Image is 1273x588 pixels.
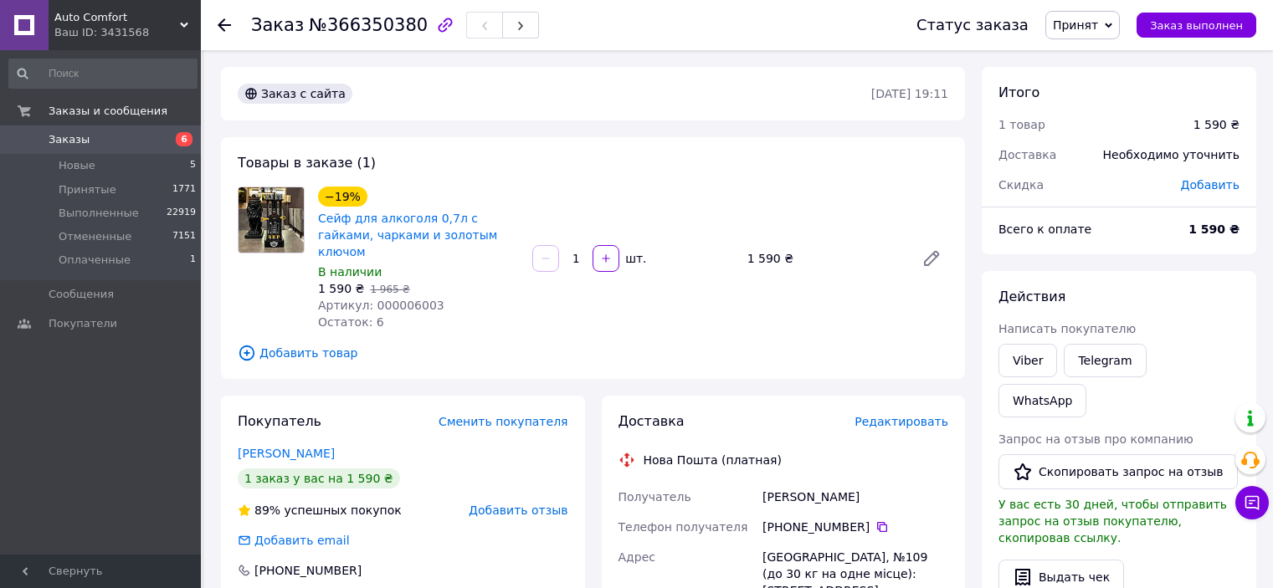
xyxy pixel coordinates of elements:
[1150,19,1243,32] span: Заказ выполнен
[916,17,1029,33] div: Статус заказа
[253,532,352,549] div: Добавить email
[49,287,114,302] span: Сообщения
[619,520,748,534] span: Телефон получателя
[619,413,685,429] span: Доставка
[238,447,335,460] a: [PERSON_NAME]
[998,289,1065,304] span: Действия
[998,148,1056,161] span: Доставка
[238,84,352,104] div: Заказ с сайта
[1137,13,1256,38] button: Заказ выполнен
[855,415,948,428] span: Редактировать
[318,315,384,329] span: Остаток: 6
[190,158,196,173] span: 5
[998,384,1086,417] a: WhatsApp
[1181,178,1240,192] span: Добавить
[59,229,131,244] span: Отмененные
[370,284,409,295] span: 1 965 ₴
[238,502,402,519] div: успешных покупок
[1093,136,1250,173] div: Необходимо уточнить
[8,59,198,89] input: Поиск
[309,15,428,35] span: №366350380
[998,454,1238,489] button: Скопировать запрос на отзыв
[762,519,948,535] div: [PHONE_NUMBER]
[998,84,1039,100] span: Итого
[172,182,196,197] span: 1771
[1064,344,1146,377] a: Telegram
[253,562,363,579] div: [PHONE_NUMBER]
[167,206,196,221] span: 22919
[998,322,1136,335] span: Написать покупателю
[998,178,1044,192] span: Скидка
[318,212,497,258] a: Сейф для алкоголя 0,7л с гайками, чарками и золотым ключом
[619,490,691,504] span: Получатель
[998,498,1227,545] span: У вас есть 30 дней, чтобы отправить запрос на отзыв покупателю, скопировав ссылку.
[1193,116,1240,133] div: 1 590 ₴
[59,206,139,221] span: Выполненные
[915,242,948,275] a: Редактировать
[741,247,908,270] div: 1 590 ₴
[469,504,567,517] span: Добавить отзыв
[251,15,304,35] span: Заказ
[49,316,117,331] span: Покупатели
[238,155,376,171] span: Товары в заказе (1)
[619,550,655,564] span: Адрес
[49,132,90,147] span: Заказы
[1053,18,1098,32] span: Принят
[871,87,948,100] time: [DATE] 19:11
[54,25,201,40] div: Ваш ID: 3431568
[218,17,231,33] div: Вернуться назад
[998,222,1091,236] span: Всего к оплате
[318,299,444,312] span: Артикул: 000006003
[238,468,400,488] div: 1 заказ у вас на 1 590 ₴
[621,250,648,267] div: шт.
[238,413,321,429] span: Покупатель
[59,253,131,268] span: Оплаченные
[318,187,367,207] div: −19%
[59,158,95,173] span: Новые
[254,504,280,517] span: 89%
[318,282,364,295] span: 1 590 ₴
[59,182,116,197] span: Принятые
[236,532,352,549] div: Добавить email
[439,415,567,428] span: Сменить покупателя
[239,187,304,253] img: Сейф для алкоголя 0,7л с гайками, чарками и золотым ключом
[1235,486,1269,519] button: Чат с покупателем
[54,10,180,25] span: Auto Comfort
[998,118,1045,131] span: 1 товар
[759,482,952,512] div: [PERSON_NAME]
[238,344,948,362] span: Добавить товар
[49,104,167,119] span: Заказы и сообщения
[172,229,196,244] span: 7151
[998,432,1193,446] span: Запрос на отзыв про компанию
[190,253,196,268] span: 1
[318,265,382,279] span: В наличии
[998,344,1057,377] a: Viber
[1188,222,1240,236] b: 1 590 ₴
[639,452,786,468] div: Нова Пошта (платная)
[176,132,192,146] span: 6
